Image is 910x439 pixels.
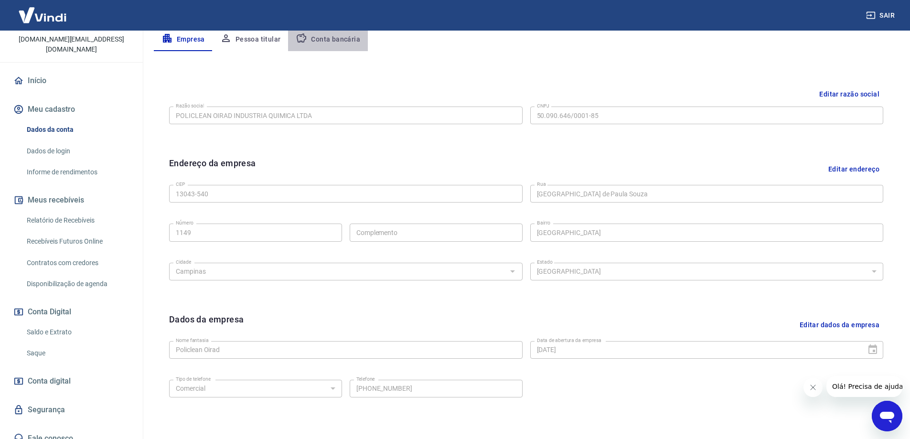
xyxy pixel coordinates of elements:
[176,337,209,344] label: Nome fantasia
[176,375,211,383] label: Tipo de telefone
[23,211,131,230] a: Relatório de Recebíveis
[11,0,74,30] img: Vindi
[824,157,883,181] button: Editar endereço
[23,162,131,182] a: Informe de rendimentos
[537,337,601,344] label: Data de abertura da empresa
[23,120,131,139] a: Dados da conta
[23,253,131,273] a: Contratos com credores
[826,376,902,397] iframe: Mensagem da empresa
[11,70,131,91] a: Início
[8,34,135,54] p: [DOMAIN_NAME][EMAIL_ADDRESS][DOMAIN_NAME]
[176,219,193,226] label: Número
[23,141,131,161] a: Dados de login
[288,28,368,51] button: Conta bancária
[11,301,131,322] button: Conta Digital
[11,371,131,392] a: Conta digital
[537,102,549,109] label: CNPJ
[6,7,80,14] span: Olá! Precisa de ajuda?
[11,99,131,120] button: Meu cadastro
[11,399,131,420] a: Segurança
[169,157,256,181] h6: Endereço da empresa
[23,343,131,363] a: Saque
[11,190,131,211] button: Meus recebíveis
[33,21,109,31] p: [PERSON_NAME]
[864,7,899,24] button: Sair
[796,313,883,337] button: Editar dados da empresa
[172,266,504,278] input: Digite aqui algumas palavras para buscar a cidade
[803,378,823,397] iframe: Fechar mensagem
[23,232,131,251] a: Recebíveis Futuros Online
[169,313,244,337] h6: Dados da empresa
[28,375,71,388] span: Conta digital
[23,274,131,294] a: Disponibilização de agenda
[154,28,213,51] button: Empresa
[530,341,860,359] input: DD/MM/YYYY
[23,322,131,342] a: Saldo e Extrato
[815,86,883,103] button: Editar razão social
[537,181,546,188] label: Rua
[176,102,204,109] label: Razão social
[176,181,185,188] label: CEP
[872,401,902,431] iframe: Botão para abrir a janela de mensagens
[356,375,375,383] label: Telefone
[176,258,191,266] label: Cidade
[537,219,550,226] label: Bairro
[213,28,289,51] button: Pessoa titular
[537,258,553,266] label: Estado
